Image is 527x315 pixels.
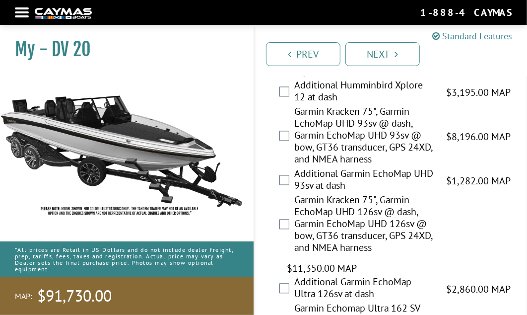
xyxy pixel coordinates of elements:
a: Standard Features [432,29,512,43]
img: white-logo-c9c8dbefe5ff5ceceb0f0178aa75bf4bb51f6bca0971e226c86eb53dfe498488.png [35,8,92,18]
a: Prev [266,42,340,66]
span: $91,730.00 [37,286,112,307]
label: Additional Garmin EchoMap UHD 93sv at dash [294,168,434,194]
span: $11,350.00 MAP [287,261,357,276]
div: 1-888-4CAYMAS [420,6,512,19]
a: Next [345,42,420,66]
span: $8,196.00 MAP [446,130,511,145]
p: *All prices are Retail in US Dollars and do not include dealer freight, prep, tariffs, fees, taxe... [15,241,239,278]
span: MAP: [15,291,32,302]
label: Additional Garmin EchoMap Ultra 126sv at dash [294,276,434,303]
label: Additional Humminbird Xplore 12 at dash [294,79,434,106]
span: $1,282.00 MAP [446,174,511,189]
span: $2,860.00 MAP [446,282,511,297]
label: Garmin Kracken 75", Garmin EchoMap UHD 126sv @ dash, Garmin EchoMap UHD 126sv @ bow, GT36 transdu... [294,194,434,256]
ul: Pagination [263,41,527,66]
h1: My - DV 20 [15,38,229,61]
span: $3,195.00 MAP [446,85,511,100]
label: Garmin Kracken 75", Garmin EchoMap UHD 93sv @ dash, Garmin EchoMap UHD 93sv @ bow, GT36 transduce... [294,106,434,168]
